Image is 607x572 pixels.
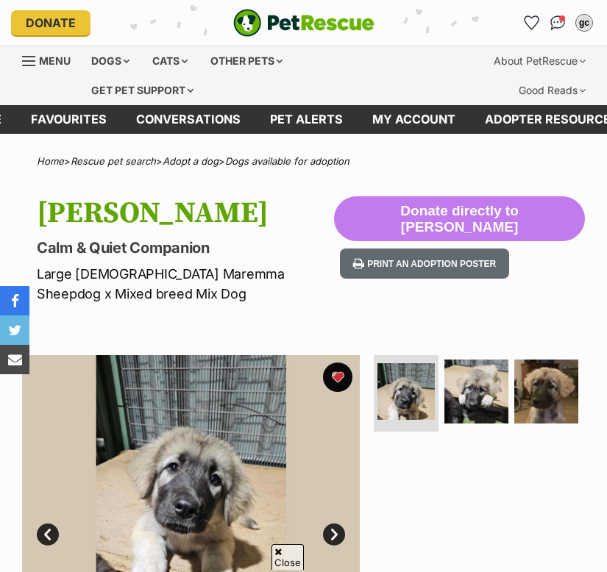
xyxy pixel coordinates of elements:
p: Large [DEMOGRAPHIC_DATA] Maremma Sheepdog x Mixed breed Mix Dog [37,264,334,304]
img: Photo of Osa [444,360,508,423]
img: Photo of Osa [514,360,578,423]
p: Calm & Quiet Companion [37,237,334,258]
a: Menu [22,46,81,73]
a: My account [358,105,470,134]
a: Conversations [546,11,569,35]
span: Close [271,544,304,570]
div: Cats [142,46,198,76]
span: Menu [39,54,71,67]
div: Good Reads [508,76,596,105]
div: Other pets [200,46,293,76]
a: Prev [37,523,59,546]
a: Favourites [16,105,121,134]
h1: [PERSON_NAME] [37,196,334,230]
button: favourite [323,362,352,392]
a: Dogs available for adoption [225,155,349,167]
button: My account [572,11,596,35]
a: Home [37,155,64,167]
button: Print an adoption poster [340,249,509,279]
div: About PetRescue [483,46,596,76]
div: Get pet support [81,76,204,105]
div: Dogs [81,46,140,76]
a: Pet alerts [255,105,358,134]
a: Favourites [519,11,543,35]
img: chat-41dd97257d64d25036548639549fe6c8038ab92f7586957e7f3b1b290dea8141.svg [550,15,566,30]
a: Donate [11,10,90,35]
a: conversations [121,105,255,134]
img: Photo of Osa [377,363,434,420]
a: Next [323,523,345,546]
a: PetRescue [233,9,375,37]
div: gc [577,15,592,30]
ul: Account quick links [519,11,596,35]
img: logo-e224e6f780fb5917bec1dbf3a21bbac754714ae5b6737aabdf751b685950b380.svg [233,9,375,37]
button: Donate directly to [PERSON_NAME] [334,196,585,242]
a: Adopt a dog [163,155,219,167]
a: Rescue pet search [71,155,156,167]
